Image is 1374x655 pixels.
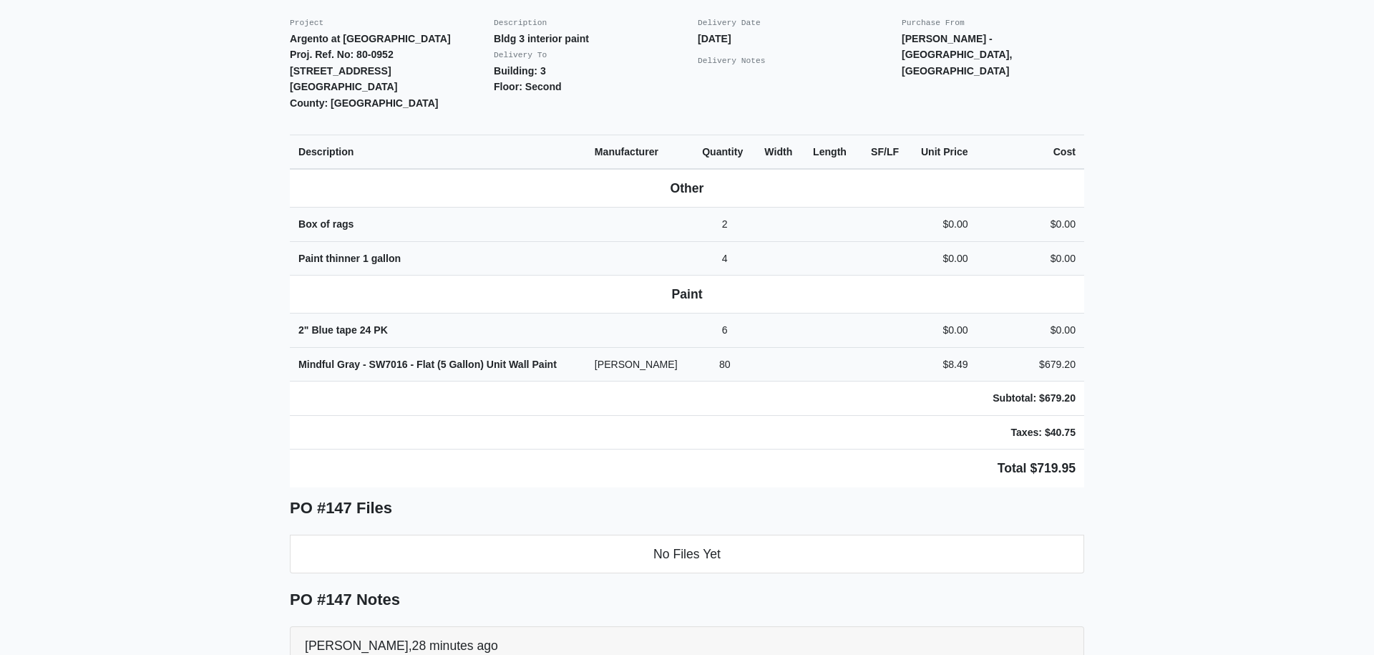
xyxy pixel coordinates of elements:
[298,253,401,264] strong: Paint thinner 1 gallon
[907,314,976,348] td: $0.00
[494,19,547,27] small: Description
[977,241,1084,276] td: $0.00
[494,33,589,44] strong: Bldg 3 interior paint
[290,499,1084,518] h5: PO #147 Files
[494,81,562,92] strong: Floor: Second
[290,591,1084,609] h5: PO #147 Notes
[698,19,761,27] small: Delivery Date
[290,49,394,60] strong: Proj. Ref. No: 80-0952
[298,218,354,230] strong: Box of rags
[290,33,451,44] strong: Argento at [GEOGRAPHIC_DATA]
[859,135,907,169] th: SF/LF
[412,639,498,653] span: 28 minutes ago
[977,415,1084,450] td: Taxes: $40.75
[290,65,391,77] strong: [STREET_ADDRESS]
[494,65,546,77] strong: Building: 3
[693,314,756,348] td: 6
[586,347,693,382] td: [PERSON_NAME]
[693,208,756,242] td: 2
[977,382,1084,416] td: Subtotal: $679.20
[494,51,547,59] small: Delivery To
[290,97,439,109] strong: County: [GEOGRAPHIC_DATA]
[977,135,1084,169] th: Cost
[290,19,323,27] small: Project
[907,135,976,169] th: Unit Price
[907,347,976,382] td: $8.49
[290,81,397,92] strong: [GEOGRAPHIC_DATA]
[907,208,976,242] td: $0.00
[586,135,693,169] th: Manufacturer
[756,135,804,169] th: Width
[698,57,766,65] small: Delivery Notes
[290,535,1084,573] li: No Files Yet
[907,241,976,276] td: $0.00
[977,208,1084,242] td: $0.00
[671,181,704,195] b: Other
[977,347,1084,382] td: $679.20
[902,31,1084,79] p: [PERSON_NAME] - [GEOGRAPHIC_DATA], [GEOGRAPHIC_DATA]
[693,347,756,382] td: 80
[804,135,859,169] th: Length
[298,359,557,370] strong: Mindful Gray - SW7016 - Flat (5 Gallon) Unit Wall Paint
[902,19,965,27] small: Purchase From
[698,33,731,44] strong: [DATE]
[290,450,1084,487] td: Total $719.95
[693,241,756,276] td: 4
[977,314,1084,348] td: $0.00
[693,135,756,169] th: Quantity
[290,135,586,169] th: Description
[671,287,702,301] b: Paint
[298,324,388,336] strong: 2" Blue tape 24 PK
